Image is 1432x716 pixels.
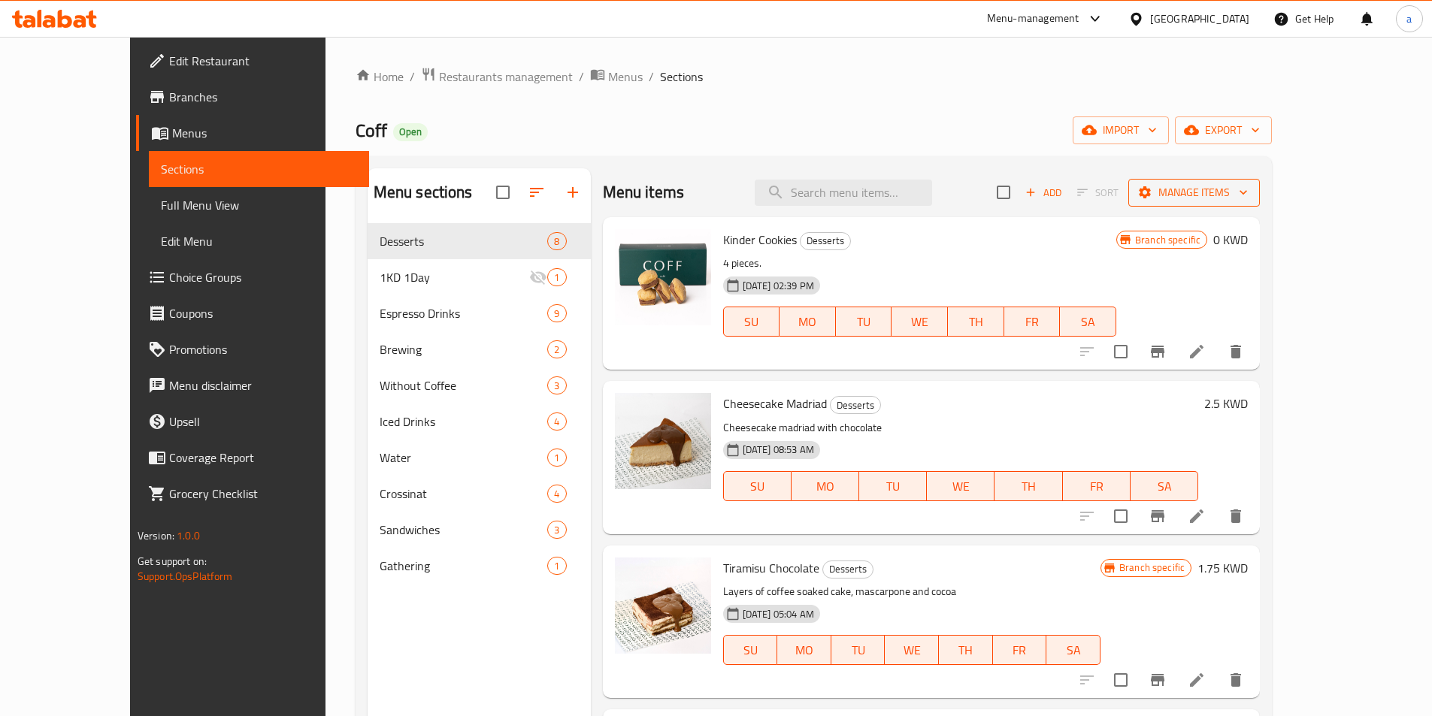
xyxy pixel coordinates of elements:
[954,311,998,333] span: TH
[356,113,387,147] span: Coff
[136,79,369,115] a: Branches
[136,43,369,79] a: Edit Restaurant
[368,259,591,295] div: 1KD 1Day1
[356,68,404,86] a: Home
[836,307,892,337] button: TU
[993,635,1047,665] button: FR
[723,392,827,415] span: Cheesecake Madriad
[730,476,786,497] span: SU
[380,376,548,394] span: Without Coffee
[865,476,921,497] span: TU
[169,376,357,394] span: Menu disclaimer
[519,174,555,210] span: Sort sections
[723,254,1116,273] p: 4 pieces.
[368,440,591,476] div: Water1
[1218,662,1254,698] button: delete
[891,639,933,661] span: WE
[1073,116,1169,144] button: import
[548,379,565,393] span: 3
[885,635,939,665] button: WE
[368,223,591,259] div: Desserts8
[368,331,591,367] div: Brewing2
[1188,671,1206,689] a: Edit menu item
[136,259,369,295] a: Choice Groups
[547,232,566,250] div: items
[136,115,369,151] a: Menus
[368,217,591,590] nav: Menu sections
[822,560,873,579] div: Desserts
[1187,121,1260,140] span: export
[1140,662,1176,698] button: Branch-specific-item
[987,10,1079,28] div: Menu-management
[169,412,357,431] span: Upsell
[368,512,591,548] div: Sandwiches3
[723,307,780,337] button: SU
[547,521,566,539] div: items
[149,223,369,259] a: Edit Menu
[548,451,565,465] span: 1
[380,340,548,358] span: Brewing
[439,68,573,86] span: Restaurants management
[161,160,357,178] span: Sections
[177,526,200,545] span: 1.0.0
[393,125,428,138] span: Open
[547,376,566,394] div: items
[380,557,548,575] div: Gathering
[999,639,1041,661] span: FR
[374,181,473,204] h2: Menu sections
[136,367,369,403] a: Menu disclaimer
[1175,116,1272,144] button: export
[161,196,357,214] span: Full Menu View
[136,476,369,512] a: Grocery Checklist
[842,311,886,333] span: TU
[615,229,711,325] img: Kinder Cookies
[1197,557,1248,579] h6: 1.75 KWD
[380,449,548,467] div: Water
[172,124,357,142] span: Menus
[380,485,548,503] div: Crossinat
[1218,498,1254,534] button: delete
[723,471,792,501] button: SU
[548,270,565,285] span: 1
[169,52,357,70] span: Edit Restaurant
[1150,11,1249,27] div: [GEOGRAPHIC_DATA]
[859,471,927,501] button: TU
[380,304,548,322] span: Espresso Drinks
[792,471,859,501] button: MO
[615,557,711,654] img: Tiramisu Chocolate
[169,485,357,503] span: Grocery Checklist
[780,307,836,337] button: MO
[939,635,993,665] button: TH
[356,67,1273,86] nav: breadcrumb
[1128,179,1260,207] button: Manage items
[1204,393,1248,414] h6: 2.5 KWD
[410,68,415,86] li: /
[608,68,643,86] span: Menus
[892,307,948,337] button: WE
[136,440,369,476] a: Coverage Report
[945,639,987,661] span: TH
[149,187,369,223] a: Full Menu View
[786,311,830,333] span: MO
[421,67,573,86] a: Restaurants management
[368,295,591,331] div: Espresso Drinks9
[548,234,565,249] span: 8
[948,307,1004,337] button: TH
[136,295,369,331] a: Coupons
[368,476,591,512] div: Crossinat4
[487,177,519,208] span: Select all sections
[723,418,1199,437] p: Cheesecake madriad with chocolate
[1105,500,1137,532] span: Select to update
[603,181,685,204] h2: Menu items
[380,412,548,431] span: Iced Drinks
[1213,229,1248,250] h6: 0 KWD
[380,232,548,250] span: Desserts
[730,639,772,661] span: SU
[755,180,932,206] input: search
[777,635,831,665] button: MO
[161,232,357,250] span: Edit Menu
